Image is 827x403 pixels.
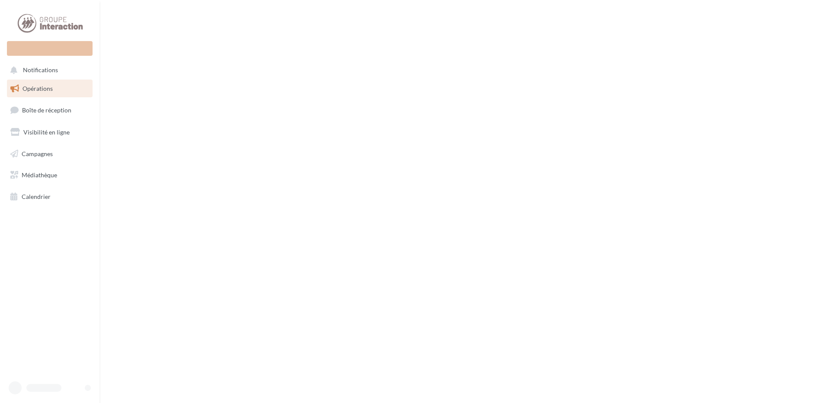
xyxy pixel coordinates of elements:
[22,85,53,92] span: Opérations
[5,101,94,119] a: Boîte de réception
[5,166,94,184] a: Médiathèque
[23,128,70,136] span: Visibilité en ligne
[22,106,71,114] span: Boîte de réception
[5,123,94,141] a: Visibilité en ligne
[22,193,51,200] span: Calendrier
[7,41,93,56] div: Nouvelle campagne
[5,188,94,206] a: Calendrier
[23,67,58,74] span: Notifications
[22,171,57,179] span: Médiathèque
[5,80,94,98] a: Opérations
[22,150,53,157] span: Campagnes
[5,145,94,163] a: Campagnes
